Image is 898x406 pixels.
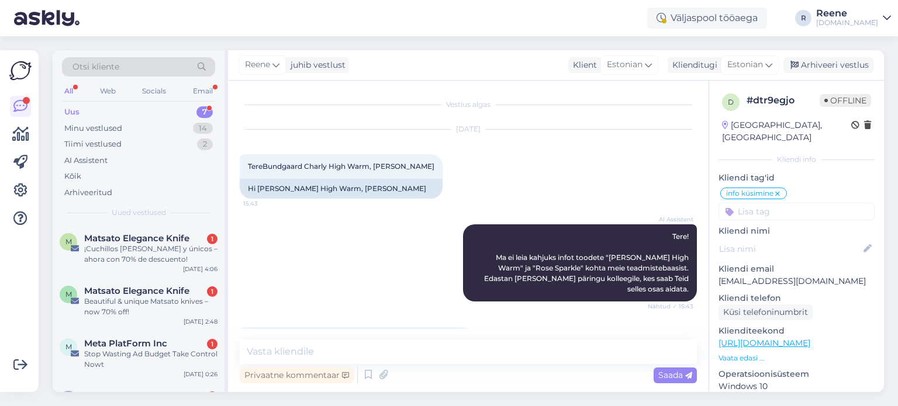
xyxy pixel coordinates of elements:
div: All [62,84,75,99]
span: Meta PlatForm Inc [84,338,167,349]
div: Web [98,84,118,99]
div: [DATE] 4:06 [183,265,217,273]
div: Email [191,84,215,99]
div: Klient [568,59,597,71]
span: Offline [820,94,871,107]
p: Vaata edasi ... [719,353,875,363]
div: 1 [207,234,217,244]
span: Otsi kliente [72,61,119,73]
div: 14 [193,123,213,134]
p: Kliendi telefon [719,292,875,304]
p: Kliendi tag'id [719,172,875,184]
p: Klienditeekond [719,325,875,337]
div: # dtr9egjo [747,93,820,107]
a: Reene[DOMAIN_NAME] [816,9,891,27]
div: Arhiveeritud [64,187,112,199]
p: Operatsioonisüsteem [719,368,875,380]
div: Reene [816,9,878,18]
div: Arhiveeri vestlus [783,57,873,73]
div: Kõik [64,171,81,182]
div: Privaatne kommentaar [240,367,354,383]
span: TereBundgaard Charly High Warm, [PERSON_NAME] [248,162,434,171]
div: Kliendi info [719,154,875,165]
p: Kliendi nimi [719,225,875,237]
input: Lisa tag [719,203,875,220]
p: [EMAIL_ADDRESS][DOMAIN_NAME] [719,275,875,287]
div: Stop Wasting Ad Budget Take Control Nowt [84,349,217,370]
span: Saada [658,370,692,380]
div: [DATE] [240,124,697,134]
div: 2 [197,138,213,150]
span: info küsimine [726,190,773,197]
div: [DOMAIN_NAME] [816,18,878,27]
span: Carl-Robert Reidolf [84,391,161,401]
div: Klienditugi [668,59,717,71]
span: M [65,342,72,351]
span: Estonian [727,58,763,71]
span: 15:43 [243,199,287,208]
div: Beautiful & unique Matsato knives – now 70% off! [84,296,217,317]
p: Kliendi email [719,263,875,275]
div: [DATE] 2:48 [184,317,217,326]
div: [GEOGRAPHIC_DATA], [GEOGRAPHIC_DATA] [722,119,851,144]
div: [DATE] 0:26 [184,370,217,379]
span: d [728,98,734,106]
div: R [795,10,811,26]
span: Reene [245,58,270,71]
span: M [65,237,72,246]
div: Vestlus algas [240,99,697,110]
div: Väljaspool tööaega [647,8,767,29]
span: M [65,290,72,299]
div: Minu vestlused [64,123,122,134]
div: Küsi telefoninumbrit [719,304,813,320]
div: juhib vestlust [286,59,346,71]
div: 1 [207,339,217,349]
span: Matsato Elegance Knife [84,286,189,296]
div: 7 [196,106,213,118]
p: Windows 10 [719,380,875,393]
div: ¡Cuchillos [PERSON_NAME] y únicos – ahora con 70% de descuento! [84,244,217,265]
div: Uus [64,106,80,118]
div: Socials [140,84,168,99]
span: Estonian [607,58,643,71]
span: Nähtud ✓ 15:43 [648,302,693,311]
div: 1 [207,286,217,297]
span: Uued vestlused [112,207,166,218]
a: [URL][DOMAIN_NAME] [719,338,810,348]
img: Askly Logo [9,60,32,82]
span: Matsato Elegance Knife [84,233,189,244]
div: AI Assistent [64,155,108,166]
input: Lisa nimi [719,242,861,255]
div: 1 [207,391,217,402]
div: Tiimi vestlused [64,138,122,150]
span: AI Assistent [650,215,693,224]
div: Hi [PERSON_NAME] High Warm, [PERSON_NAME] [240,179,443,199]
